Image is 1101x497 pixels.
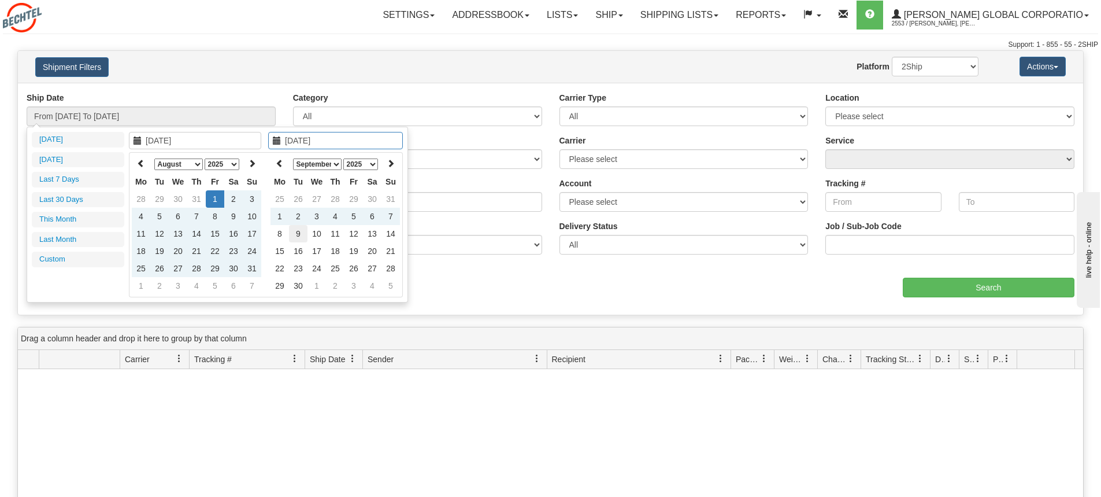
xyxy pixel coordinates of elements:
span: Recipient [552,354,585,365]
td: 21 [187,242,206,260]
td: 3 [307,208,326,225]
td: 21 [381,242,400,260]
td: 19 [150,242,169,260]
td: 5 [344,208,363,225]
a: Carrier filter column settings [169,349,189,369]
td: 11 [132,225,150,242]
td: 8 [206,208,224,225]
span: Tracking # [194,354,232,365]
label: Ship Date [27,92,64,104]
th: Mo [270,173,289,190]
td: 10 [307,225,326,242]
td: 29 [270,277,289,294]
td: 2 [224,190,243,208]
input: Search [903,278,1074,297]
td: 15 [206,225,224,242]
td: 28 [326,190,344,208]
span: Delivery Status [935,354,945,365]
a: Shipment Issues filter column settings [968,349,988,369]
td: 14 [381,225,400,242]
td: 31 [381,190,400,208]
td: 27 [169,260,187,277]
td: 5 [150,208,169,225]
a: Tracking Status filter column settings [910,349,930,369]
td: 28 [381,260,400,277]
td: 4 [132,208,150,225]
th: We [169,173,187,190]
td: 31 [243,260,261,277]
span: Ship Date [310,354,345,365]
td: 27 [307,190,326,208]
td: 1 [270,208,289,225]
th: We [307,173,326,190]
td: 1 [206,190,224,208]
td: 31 [187,190,206,208]
span: [PERSON_NAME] Global Corporatio [901,10,1083,20]
a: Ship Date filter column settings [343,349,362,369]
td: 30 [224,260,243,277]
td: 28 [132,190,150,208]
td: 22 [270,260,289,277]
td: 1 [132,277,150,294]
span: Sender [368,354,394,365]
span: Charge [822,354,847,365]
li: [DATE] [32,132,124,148]
th: Su [381,173,400,190]
td: 18 [326,242,344,260]
td: 29 [344,190,363,208]
td: 7 [381,208,400,225]
td: 25 [132,260,150,277]
li: This Month [32,212,124,227]
a: Weight filter column settings [798,349,817,369]
label: Location [825,92,859,104]
td: 24 [243,242,261,260]
td: 4 [326,208,344,225]
button: Shipment Filters [35,57,109,77]
label: Service [825,135,854,146]
th: Fr [344,173,363,190]
td: 26 [289,190,307,208]
a: Reports [727,1,795,30]
label: Category [293,92,328,104]
td: 28 [187,260,206,277]
td: 9 [289,225,307,242]
a: Ship [587,1,631,30]
td: 12 [150,225,169,242]
td: 25 [270,190,289,208]
a: Delivery Status filter column settings [939,349,959,369]
td: 9 [224,208,243,225]
td: 7 [243,277,261,294]
label: Tracking # [825,178,865,189]
span: Carrier [125,354,150,365]
label: Platform [857,61,889,72]
td: 2 [289,208,307,225]
td: 20 [169,242,187,260]
td: 22 [206,242,224,260]
td: 13 [363,225,381,242]
td: 19 [344,242,363,260]
label: Job / Sub-Job Code [825,220,901,232]
td: 6 [169,208,187,225]
li: Last 30 Days [32,192,124,208]
li: Last Month [32,232,124,248]
img: logo2553.jpg [3,3,42,32]
td: 30 [169,190,187,208]
a: Packages filter column settings [754,349,774,369]
td: 18 [132,242,150,260]
th: Fr [206,173,224,190]
td: 16 [289,242,307,260]
td: 6 [224,277,243,294]
td: 29 [150,190,169,208]
a: Settings [374,1,443,30]
th: Sa [363,173,381,190]
label: Carrier [559,135,586,146]
td: 2 [150,277,169,294]
td: 25 [326,260,344,277]
td: 24 [307,260,326,277]
td: 11 [326,225,344,242]
a: Recipient filter column settings [711,349,731,369]
li: Custom [32,252,124,267]
td: 10 [243,208,261,225]
a: Shipping lists [632,1,727,30]
label: Account [559,178,592,189]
